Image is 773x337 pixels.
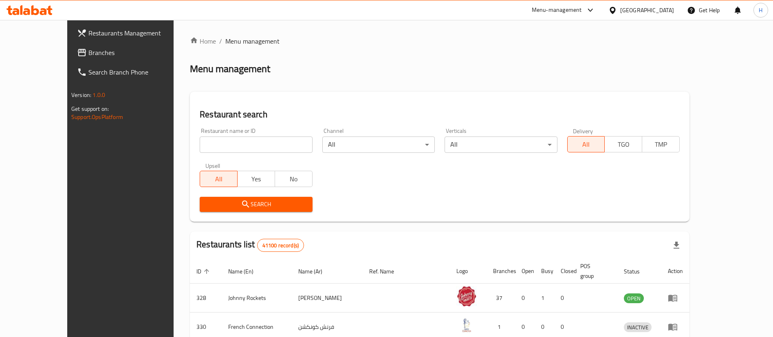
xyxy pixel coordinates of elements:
th: Branches [487,259,515,284]
span: Ref. Name [369,267,405,276]
div: Menu [668,293,683,303]
span: All [203,173,234,185]
th: Logo [450,259,487,284]
span: POS group [580,261,608,281]
span: TGO [608,139,639,150]
span: Status [624,267,650,276]
span: H [759,6,762,15]
button: Search [200,197,312,212]
div: Export file [667,236,686,255]
span: 1.0.0 [92,90,105,100]
div: Menu [668,322,683,332]
div: Total records count [257,239,304,252]
span: Menu management [225,36,280,46]
td: 0 [554,284,574,313]
span: Version: [71,90,91,100]
h2: Restaurant search [200,108,680,121]
label: Delivery [573,128,593,134]
span: Branches [88,48,190,57]
button: TMP [642,136,680,152]
th: Open [515,259,535,284]
span: All [571,139,602,150]
span: INACTIVE [624,323,652,332]
li: / [219,36,222,46]
label: Upsell [205,163,220,168]
a: Support.OpsPlatform [71,112,123,122]
span: TMP [645,139,676,150]
td: 328 [190,284,222,313]
span: Restaurants Management [88,28,190,38]
td: 0 [515,284,535,313]
div: All [322,137,435,153]
div: Menu-management [532,5,582,15]
input: Search for restaurant name or ID.. [200,137,312,153]
button: TGO [604,136,642,152]
span: OPEN [624,294,644,303]
span: Search Branch Phone [88,67,190,77]
th: Action [661,259,689,284]
button: All [567,136,605,152]
th: Closed [554,259,574,284]
a: Home [190,36,216,46]
img: French Connection [456,315,477,335]
div: [GEOGRAPHIC_DATA] [620,6,674,15]
span: Name (En) [228,267,264,276]
span: Name (Ar) [298,267,333,276]
span: Get support on: [71,104,109,114]
span: No [278,173,309,185]
h2: Restaurants list [196,238,304,252]
button: Yes [237,171,275,187]
td: 1 [535,284,554,313]
nav: breadcrumb [190,36,689,46]
td: Johnny Rockets [222,284,292,313]
a: Branches [70,43,196,62]
th: Busy [535,259,554,284]
a: Restaurants Management [70,23,196,43]
button: No [275,171,313,187]
span: Yes [241,173,272,185]
button: All [200,171,238,187]
div: INACTIVE [624,322,652,332]
td: 37 [487,284,515,313]
span: ID [196,267,212,276]
div: All [445,137,557,153]
img: Johnny Rockets [456,286,477,306]
span: 41100 record(s) [258,242,304,249]
h2: Menu management [190,62,270,75]
a: Search Branch Phone [70,62,196,82]
div: OPEN [624,293,644,303]
td: [PERSON_NAME] [292,284,363,313]
span: Search [206,199,306,209]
